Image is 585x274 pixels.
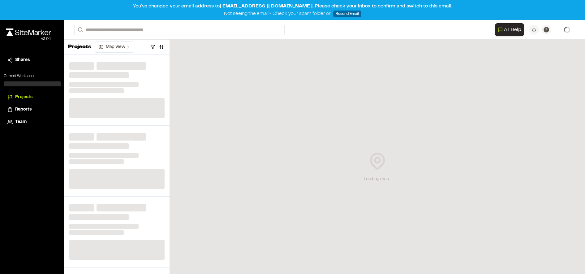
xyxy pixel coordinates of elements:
button: Resend Email [333,11,361,17]
p: Current Workspace [4,73,61,79]
img: rebrand.png [6,28,51,36]
button: Open AI Assistant [495,23,524,36]
div: Oh geez...please don't... [6,36,51,42]
span: Shares [15,57,30,63]
a: Shares [7,57,57,63]
div: Open AI Assistant [495,23,527,36]
p: Projects [68,43,91,51]
div: Loading map... [364,176,391,183]
button: Search [74,25,85,35]
span: AI Help [504,26,521,33]
span: Team [15,119,27,125]
span: [EMAIL_ADDRESS][DOMAIN_NAME] [220,4,313,8]
a: Team [7,119,57,125]
p: You've changed your email address to . Please check your inbox to confirm and switch to this email. [5,2,580,10]
span: Reports [15,106,32,113]
a: Reports [7,106,57,113]
a: Projects [7,94,57,101]
p: Not seeing the email? Check your spam folder or [5,10,580,17]
span: Projects [15,94,32,101]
